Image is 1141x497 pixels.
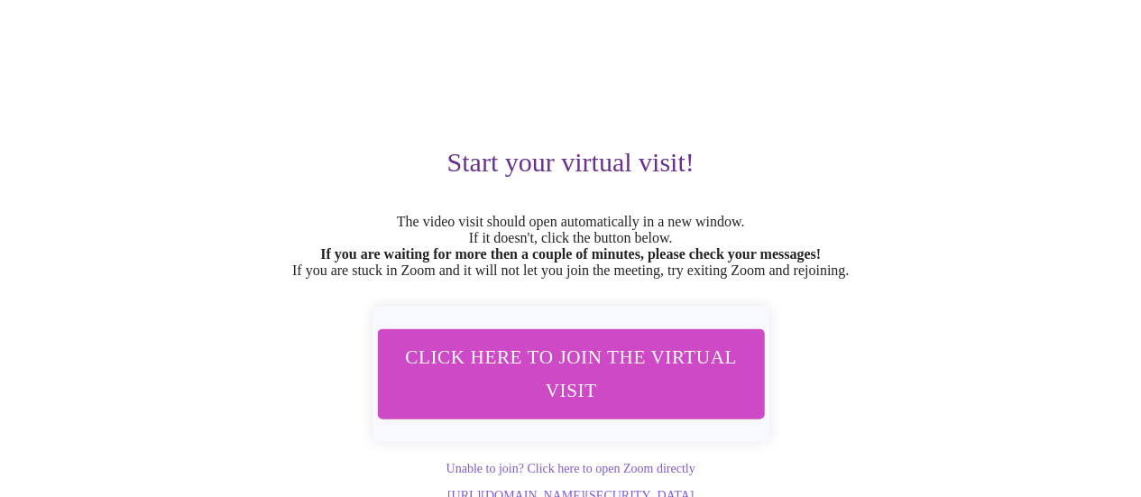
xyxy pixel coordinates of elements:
span: Click here to join the virtual visit [400,341,740,408]
p: The video visit should open automatically in a new window. If it doesn't, click the button below.... [29,214,1112,279]
h3: Start your virtual visit! [29,147,1112,178]
strong: If you are waiting for more then a couple of minutes, please check your messages! [320,246,821,262]
button: Click here to join the virtual visit [377,329,764,419]
a: Unable to join? Click here to open Zoom directly [446,462,695,475]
